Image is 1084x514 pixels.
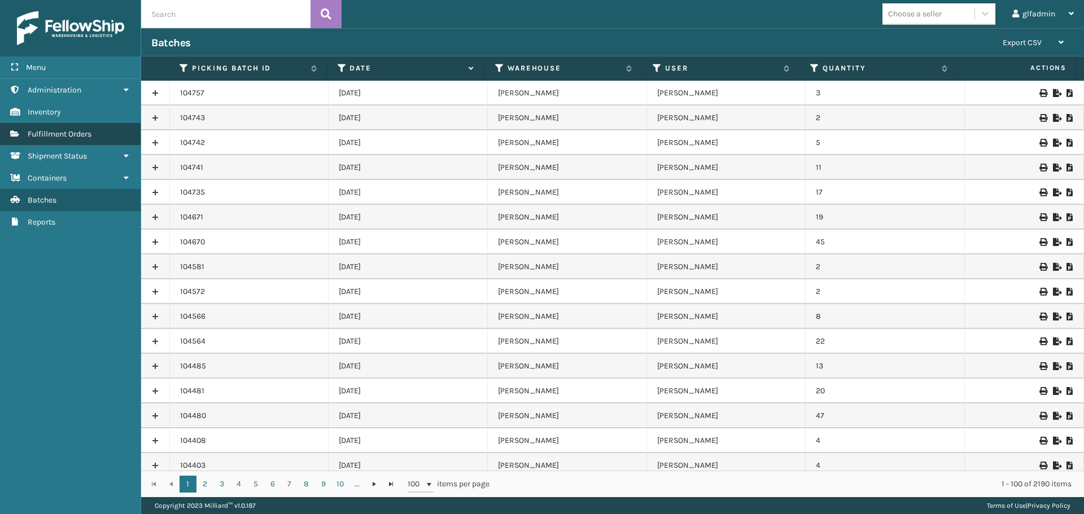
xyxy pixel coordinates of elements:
td: 47 [806,403,965,428]
a: 4 [230,476,247,493]
td: 2 [806,106,965,130]
td: [PERSON_NAME] [488,230,647,254]
i: Export to .xls [1053,412,1060,420]
td: [PERSON_NAME] [488,106,647,130]
td: 104757 [170,81,329,106]
td: 104485 [170,354,329,379]
i: Print Picklist [1066,188,1073,196]
td: [PERSON_NAME] [488,329,647,354]
span: 100 [408,478,425,490]
td: 4 [806,428,965,453]
span: Go to the last page [387,480,396,489]
i: Print Picklist [1066,89,1073,97]
td: [PERSON_NAME] [488,205,647,230]
td: [DATE] [329,205,488,230]
td: [DATE] [329,180,488,205]
i: Print Picklist Labels [1039,164,1046,172]
td: [PERSON_NAME] [647,205,806,230]
i: Print Picklist [1066,362,1073,370]
div: Choose a seller [888,8,942,20]
span: Batches [28,195,56,205]
label: User [665,63,778,73]
td: [PERSON_NAME] [488,279,647,304]
td: 104735 [170,180,329,205]
a: 3 [213,476,230,493]
p: Copyright 2023 Milliard™ v 1.0.187 [155,497,256,514]
i: Export to .xls [1053,188,1060,196]
td: 104480 [170,403,329,428]
td: 104742 [170,130,329,155]
div: | [987,497,1070,514]
label: Date [349,63,462,73]
span: Containers [28,173,67,183]
td: [PERSON_NAME] [647,180,806,205]
a: ... [349,476,366,493]
i: Print Picklist Labels [1039,337,1046,345]
span: Go to the next page [370,480,379,489]
td: [PERSON_NAME] [488,354,647,379]
i: Print Picklist Labels [1039,313,1046,320]
i: Print Picklist Labels [1039,139,1046,147]
i: Export to .xls [1053,238,1060,246]
i: Print Picklist Labels [1039,114,1046,122]
td: [DATE] [329,453,488,478]
td: [DATE] [329,279,488,304]
i: Print Picklist [1066,337,1073,345]
td: 3 [806,81,965,106]
i: Export to .xls [1053,337,1060,345]
i: Print Picklist Labels [1039,412,1046,420]
a: 2 [196,476,213,493]
td: [PERSON_NAME] [488,428,647,453]
i: Print Picklist [1066,437,1073,445]
i: Print Picklist [1066,213,1073,221]
i: Print Picklist Labels [1039,188,1046,196]
td: [DATE] [329,106,488,130]
i: Print Picklist Labels [1039,437,1046,445]
td: 104481 [170,379,329,403]
span: Inventory [28,107,61,117]
td: [DATE] [329,81,488,106]
td: [PERSON_NAME] [488,379,647,403]
td: [DATE] [329,403,488,428]
td: 104408 [170,428,329,453]
td: 17 [806,180,965,205]
i: Export to .xls [1053,114,1060,122]
i: Export to .xls [1053,462,1060,469]
td: [PERSON_NAME] [647,254,806,279]
i: Export to .xls [1053,164,1060,172]
td: [PERSON_NAME] [647,81,806,106]
td: 19 [806,205,965,230]
td: [DATE] [329,254,488,279]
a: Terms of Use [987,502,1026,509]
div: 1 - 100 of 2190 items [505,478,1072,490]
td: 13 [806,354,965,379]
a: Go to the last page [383,476,400,493]
i: Export to .xls [1053,263,1060,271]
td: 11 [806,155,965,180]
i: Print Picklist [1066,412,1073,420]
i: Export to .xls [1053,139,1060,147]
i: Print Picklist [1066,313,1073,320]
a: 5 [247,476,264,493]
i: Print Picklist Labels [1039,89,1046,97]
a: 8 [298,476,315,493]
i: Export to .xls [1053,387,1060,395]
td: [DATE] [329,230,488,254]
span: items per page [408,476,490,493]
td: [PERSON_NAME] [647,304,806,329]
td: 104403 [170,453,329,478]
label: Picking batch ID [192,63,305,73]
img: logo [17,11,124,45]
td: [PERSON_NAME] [647,403,806,428]
h3: Batches [151,36,191,50]
td: [PERSON_NAME] [647,428,806,453]
i: Print Picklist Labels [1039,362,1046,370]
td: 104564 [170,329,329,354]
i: Print Picklist [1066,164,1073,172]
i: Export to .xls [1053,89,1060,97]
td: [DATE] [329,130,488,155]
td: 2 [806,279,965,304]
td: [DATE] [329,329,488,354]
td: [PERSON_NAME] [488,304,647,329]
td: 20 [806,379,965,403]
